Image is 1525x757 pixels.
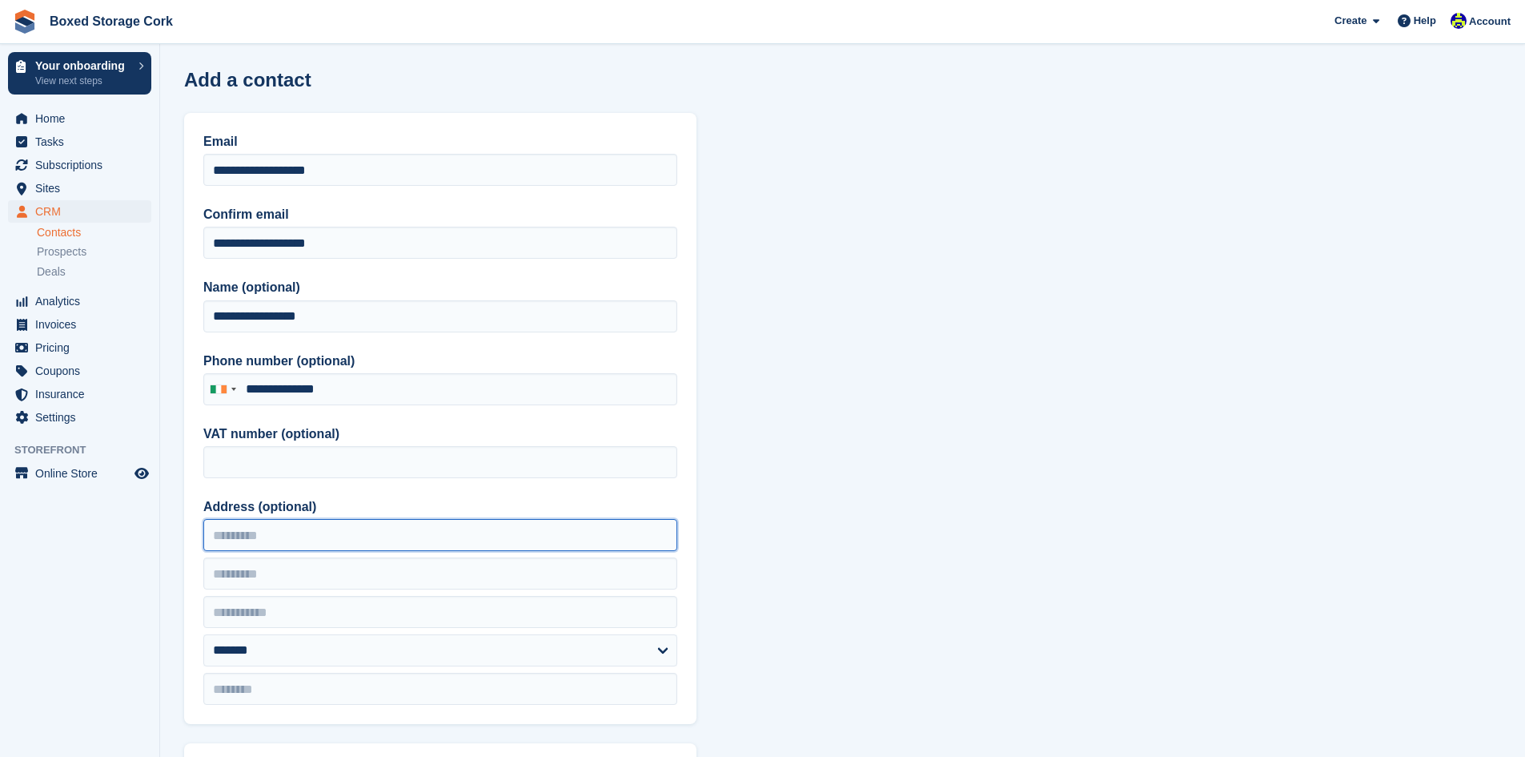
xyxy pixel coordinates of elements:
[35,60,130,71] p: Your onboarding
[35,462,131,485] span: Online Store
[37,264,151,280] a: Deals
[35,74,130,88] p: View next steps
[13,10,37,34] img: stora-icon-8386f47178a22dfd0bd8f6a31ec36ba5ce8667c1dd55bd0f319d3a0aa187defe.svg
[35,360,131,382] span: Coupons
[8,131,151,153] a: menu
[203,425,677,444] label: VAT number (optional)
[35,406,131,429] span: Settings
[132,464,151,483] a: Preview store
[37,244,86,260] span: Prospects
[8,290,151,312] a: menu
[8,360,151,382] a: menu
[8,406,151,429] a: menu
[35,336,131,359] span: Pricing
[8,462,151,485] a: menu
[8,313,151,336] a: menu
[203,278,677,297] label: Name (optional)
[203,352,677,371] label: Phone number (optional)
[14,442,159,458] span: Storefront
[203,132,677,151] label: Email
[43,8,179,34] a: Boxed Storage Cork
[184,69,311,91] h1: Add a contact
[35,290,131,312] span: Analytics
[8,177,151,199] a: menu
[35,313,131,336] span: Invoices
[8,107,151,130] a: menu
[35,131,131,153] span: Tasks
[35,200,131,223] span: CRM
[35,177,131,199] span: Sites
[35,107,131,130] span: Home
[8,154,151,176] a: menu
[37,244,151,260] a: Prospects
[1451,13,1467,29] img: Vincent
[8,200,151,223] a: menu
[37,225,151,240] a: Contacts
[8,52,151,95] a: Your onboarding View next steps
[203,205,677,224] label: Confirm email
[204,374,241,405] div: Ireland: +353
[1469,14,1511,30] span: Account
[1414,13,1436,29] span: Help
[35,154,131,176] span: Subscriptions
[8,383,151,405] a: menu
[37,264,66,280] span: Deals
[1334,13,1366,29] span: Create
[35,383,131,405] span: Insurance
[8,336,151,359] a: menu
[203,497,677,517] label: Address (optional)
